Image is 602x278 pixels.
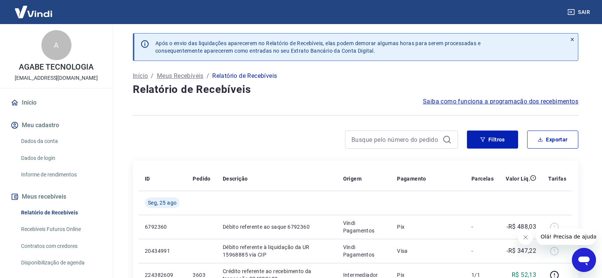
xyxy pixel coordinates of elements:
input: Busque pelo número do pedido [351,134,439,145]
span: Seg, 25 ago [148,199,176,207]
a: Recebíveis Futuros Online [18,222,103,237]
p: Visa [397,247,459,255]
a: Saiba como funciona a programação dos recebimentos [423,97,578,106]
button: Exportar [527,131,578,149]
iframe: Botão para abrir a janela de mensagens [572,248,596,272]
p: Tarifas [548,175,566,182]
div: A [41,30,71,60]
p: Vindi Pagamentos [343,219,385,234]
p: - [471,223,494,231]
a: Informe de rendimentos [18,167,103,182]
a: Meus Recebíveis [157,71,204,81]
p: / [151,71,154,81]
p: Vindi Pagamentos [343,243,385,258]
p: 6792360 [145,223,181,231]
p: Após o envio das liquidações aparecerem no Relatório de Recebíveis, elas podem demorar algumas ho... [155,39,480,55]
a: Dados da conta [18,134,103,149]
p: 20434991 [145,247,181,255]
p: Pix [397,223,459,231]
iframe: Mensagem da empresa [536,228,596,245]
img: Vindi [9,0,58,23]
p: AGABE TECNOLOGIA [19,63,93,71]
p: Relatório de Recebíveis [212,71,277,81]
button: Meus recebíveis [9,188,103,205]
button: Filtros [467,131,518,149]
p: [EMAIL_ADDRESS][DOMAIN_NAME] [15,74,98,82]
p: Pedido [193,175,210,182]
button: Meu cadastro [9,117,103,134]
p: - [471,247,494,255]
p: Pagamento [397,175,426,182]
p: -R$ 488,03 [506,222,536,231]
p: Débito referente ao saque 6792360 [223,223,331,231]
a: Início [133,71,148,81]
a: Dados de login [18,150,103,166]
p: Origem [343,175,362,182]
p: Débito referente à liquidação da UR 15968885 via CIP [223,243,331,258]
p: / [207,71,209,81]
h4: Relatório de Recebíveis [133,82,578,97]
p: Valor Líq. [506,175,530,182]
a: Relatório de Recebíveis [18,205,103,220]
a: Contratos com credores [18,239,103,254]
a: Disponibilização de agenda [18,255,103,270]
iframe: Fechar mensagem [518,230,533,245]
p: ID [145,175,150,182]
p: -R$ 347,22 [506,246,536,255]
a: Início [9,94,103,111]
span: Olá! Precisa de ajuda? [5,5,63,11]
button: Sair [566,5,593,19]
p: Parcelas [471,175,494,182]
p: Descrição [223,175,248,182]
